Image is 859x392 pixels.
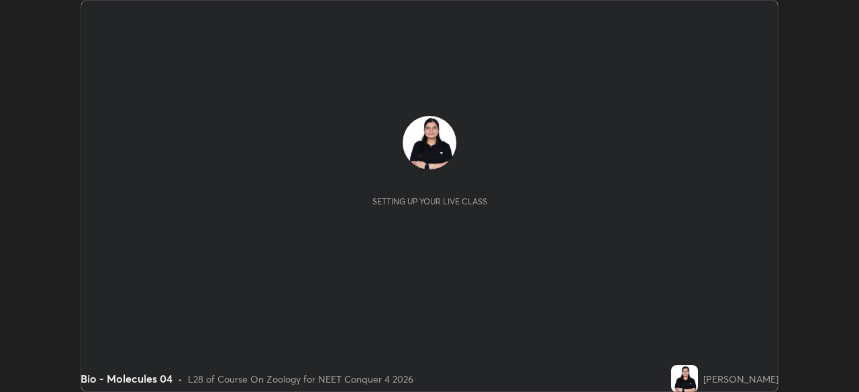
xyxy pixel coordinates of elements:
div: L28 of Course On Zoology for NEET Conquer 4 2026 [188,372,413,386]
div: Setting up your live class [372,196,487,206]
img: acf0137e63ae4f12bbc307483a07decc.jpg [671,365,698,392]
img: acf0137e63ae4f12bbc307483a07decc.jpg [403,116,456,170]
div: Bio - Molecules 04 [81,371,172,387]
div: [PERSON_NAME] [703,372,778,386]
div: • [178,372,183,386]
